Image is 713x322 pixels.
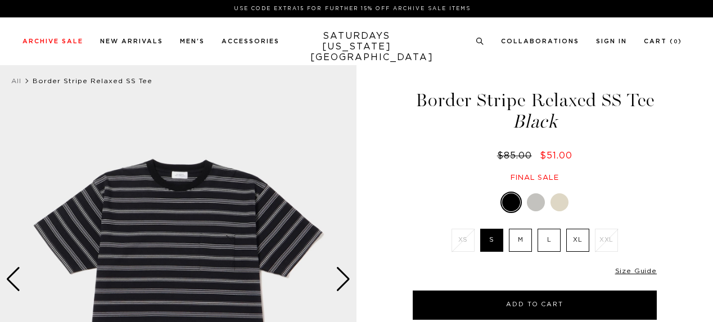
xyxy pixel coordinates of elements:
div: Final sale [411,173,658,183]
p: Use Code EXTRA15 for Further 15% Off Archive Sale Items [27,4,678,13]
a: New Arrivals [100,38,163,44]
label: M [509,229,532,252]
span: $51.00 [540,151,572,160]
a: Accessories [222,38,279,44]
div: Next slide [336,267,351,292]
a: Men's [180,38,205,44]
a: Collaborations [501,38,579,44]
button: Add to Cart [413,291,657,320]
div: Previous slide [6,267,21,292]
label: S [480,229,503,252]
del: $85.00 [497,151,536,160]
a: Sign In [596,38,627,44]
span: Black [411,112,658,131]
small: 0 [674,39,678,44]
label: XL [566,229,589,252]
label: L [538,229,561,252]
a: SATURDAYS[US_STATE][GEOGRAPHIC_DATA] [310,31,403,63]
h1: Border Stripe Relaxed SS Tee [411,91,658,131]
a: All [11,78,21,84]
span: Border Stripe Relaxed SS Tee [33,78,152,84]
a: Archive Sale [22,38,83,44]
a: Size Guide [615,267,657,274]
a: Cart (0) [644,38,682,44]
